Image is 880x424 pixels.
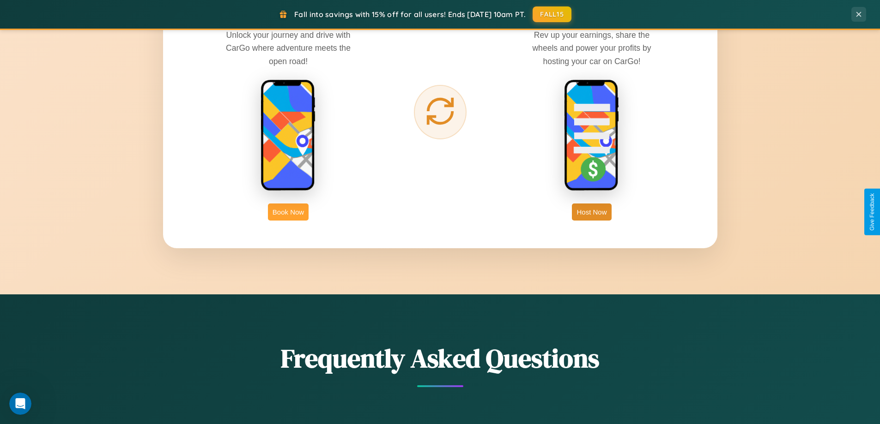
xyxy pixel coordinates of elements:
img: host phone [564,79,619,192]
p: Unlock your journey and drive with CarGo where adventure meets the open road! [219,29,358,67]
button: FALL15 [533,6,571,22]
h2: Frequently Asked Questions [163,340,717,376]
iframe: Intercom live chat [9,393,31,415]
button: Host Now [572,203,611,221]
div: Give Feedback [869,193,875,231]
img: rent phone [261,79,316,192]
button: Book Now [268,203,309,221]
span: Fall into savings with 15% off for all users! Ends [DATE] 10am PT. [294,10,526,19]
p: Rev up your earnings, share the wheels and power your profits by hosting your car on CarGo! [522,29,661,67]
